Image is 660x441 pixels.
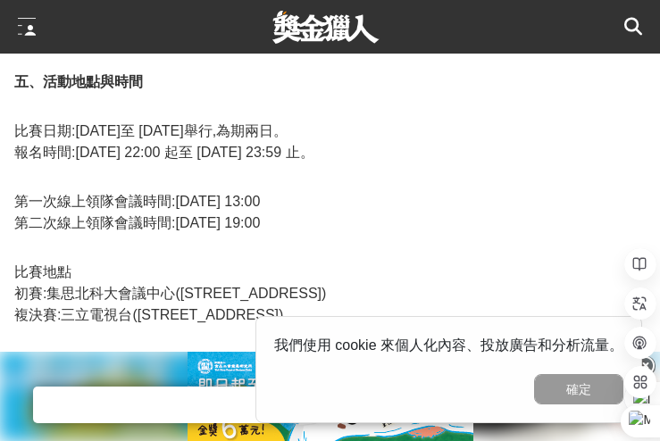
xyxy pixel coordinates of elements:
strong: 五、活動地點與時間 [14,74,143,89]
p: 安裝獎金獵人至主畫面 [54,395,592,414]
span: 第二次線上領隊會議時間:[DATE] 19:00 [14,215,260,230]
span: 我們使用 cookie 來個人化內容、投放廣告和分析流量。 [274,337,623,353]
span: 複決賽:三立電視台([STREET_ADDRESS]) [14,307,283,322]
span: 比賽日期:[DATE]至 [DATE]舉行,為期兩日。 [14,123,288,138]
button: 確定 [534,374,623,404]
span: 初賽:集思北科大會議中心([STREET_ADDRESS]) [14,286,326,301]
img: 337aedc9-5b4c-4608-bb2e-72af8c4714fc.jpg [188,352,473,441]
span: 報名時間:[DATE] 22:00 起至 [DATE] 23:59 止。 [14,145,314,160]
span: 比賽地點 [14,264,71,279]
span: 第一次線上領隊會議時間:[DATE] 13:00 [14,194,260,209]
